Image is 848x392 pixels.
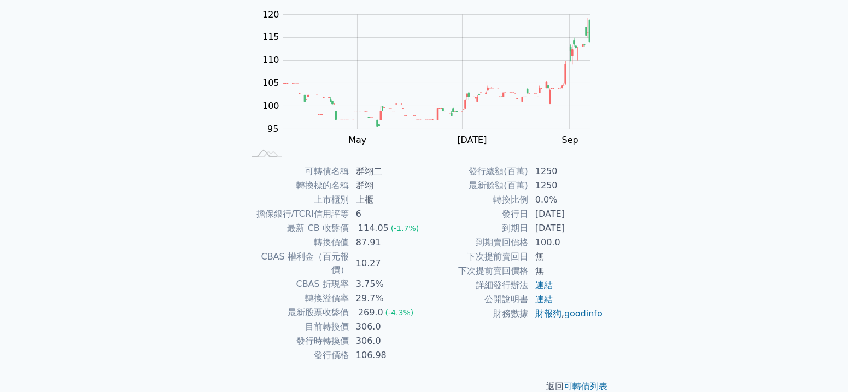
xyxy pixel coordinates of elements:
[262,78,279,88] tspan: 105
[262,32,279,42] tspan: 115
[349,291,424,305] td: 29.7%
[349,193,424,207] td: 上櫃
[262,9,279,20] tspan: 120
[262,101,279,111] tspan: 100
[535,294,553,304] a: 連結
[562,135,578,145] tspan: Sep
[564,308,603,319] a: goodinfo
[262,55,279,65] tspan: 110
[385,308,414,317] span: (-4.3%)
[349,235,424,250] td: 87.91
[245,320,349,334] td: 目前轉換價
[356,306,385,319] div: 269.0
[349,207,424,221] td: 6
[424,250,529,264] td: 下次提前賣回日
[349,348,424,362] td: 106.98
[564,381,608,391] a: 可轉債列表
[424,292,529,307] td: 公開說明書
[535,308,562,319] a: 財報狗
[529,207,604,221] td: [DATE]
[349,178,424,193] td: 群翊
[535,280,553,290] a: 連結
[245,235,349,250] td: 轉換價值
[529,264,604,278] td: 無
[529,235,604,250] td: 100.0
[349,250,424,277] td: 10.27
[424,164,529,178] td: 發行總額(百萬)
[424,264,529,278] td: 下次提前賣回價格
[424,221,529,235] td: 到期日
[529,193,604,207] td: 0.0%
[529,250,604,264] td: 無
[424,278,529,292] td: 詳細發行辦法
[424,193,529,207] td: 轉換比例
[245,193,349,207] td: 上市櫃別
[245,291,349,305] td: 轉換溢價率
[529,221,604,235] td: [DATE]
[245,221,349,235] td: 最新 CB 收盤價
[349,164,424,178] td: 群翊二
[245,305,349,320] td: 最新股票收盤價
[424,307,529,321] td: 財務數據
[245,250,349,277] td: CBAS 權利金（百元報價）
[457,135,487,145] tspan: [DATE]
[349,277,424,291] td: 3.75%
[349,320,424,334] td: 306.0
[267,124,278,134] tspan: 95
[424,207,529,221] td: 發行日
[245,207,349,221] td: 擔保銀行/TCRI信用評等
[529,164,604,178] td: 1250
[391,224,419,233] span: (-1.7%)
[529,307,604,321] td: ,
[424,235,529,250] td: 到期賣回價格
[257,9,607,168] g: Chart
[245,334,349,348] td: 發行時轉換價
[245,178,349,193] td: 轉換標的名稱
[245,348,349,362] td: 發行價格
[356,222,391,235] div: 114.05
[424,178,529,193] td: 最新餘額(百萬)
[348,135,366,145] tspan: May
[529,178,604,193] td: 1250
[245,164,349,178] td: 可轉債名稱
[349,334,424,348] td: 306.0
[245,277,349,291] td: CBAS 折現率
